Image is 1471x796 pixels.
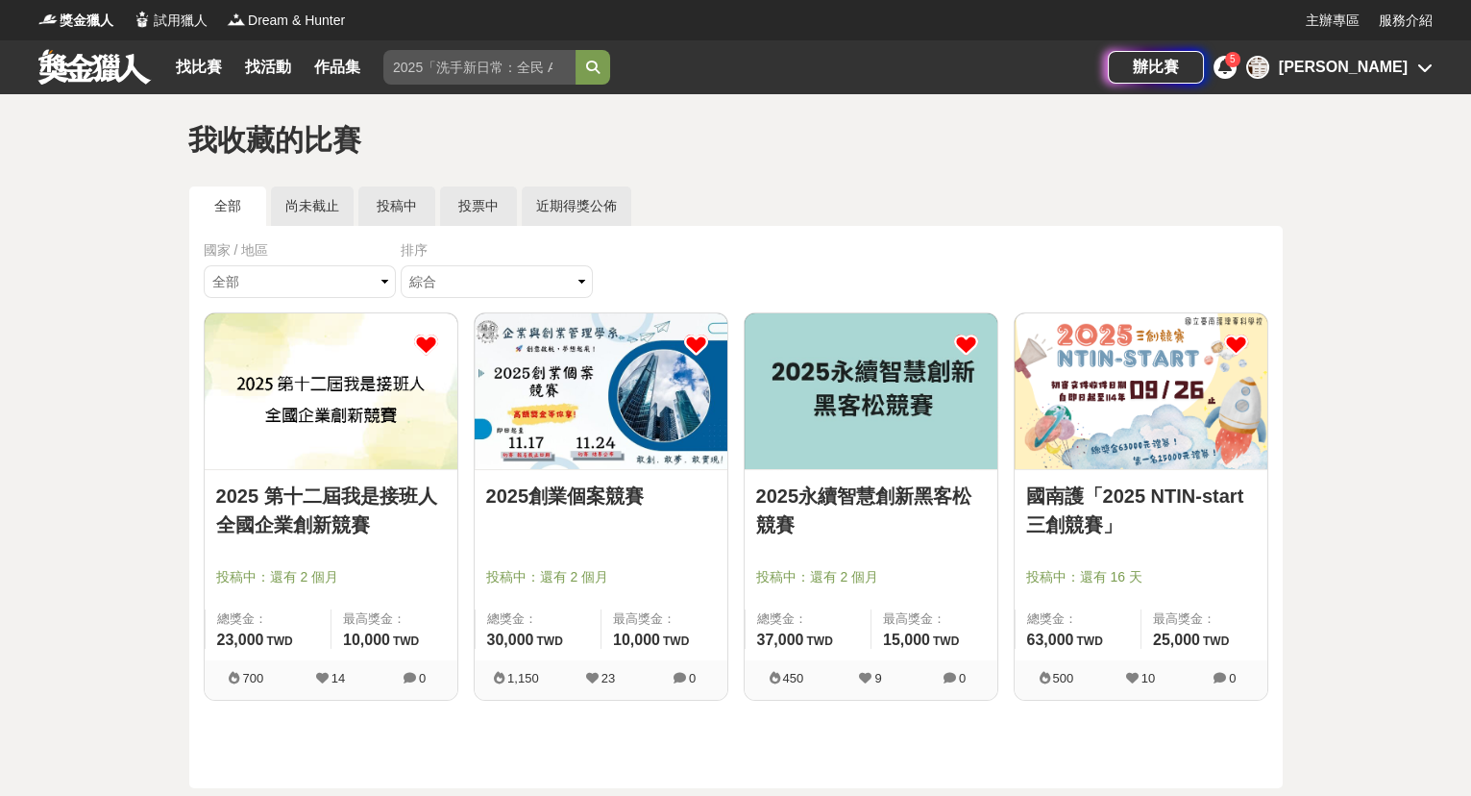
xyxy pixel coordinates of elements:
[1153,632,1200,648] span: 25,000
[475,313,727,469] img: Cover Image
[1026,567,1256,587] span: 投稿中：還有 16 天
[1153,609,1256,629] span: 最高獎金：
[959,671,966,685] span: 0
[343,632,390,648] span: 10,000
[205,313,457,470] a: Cover Image
[133,10,152,29] img: Logo
[1052,671,1073,685] span: 500
[1203,634,1229,648] span: TWD
[1306,11,1360,31] a: 主辦專區
[271,187,354,226] a: 尚未截止
[601,671,615,685] span: 23
[475,313,727,470] a: Cover Image
[38,11,113,31] a: Logo獎金獵人
[507,671,539,685] span: 1,150
[757,632,804,648] span: 37,000
[613,609,716,629] span: 最高獎金：
[536,634,562,648] span: TWD
[154,11,208,31] span: 試用獵人
[227,11,345,31] a: LogoDream & Hunter
[1229,671,1236,685] span: 0
[383,50,576,85] input: 2025「洗手新日常：全民 ALL IN」洗手歌全台徵選
[440,187,517,226] a: 投票中
[487,632,534,648] span: 30,000
[393,634,419,648] span: TWD
[248,11,345,31] span: Dream & Hunter
[486,482,716,510] a: 2025創業個案競賽
[419,671,426,685] span: 0
[522,187,631,226] a: 近期得獎公佈
[331,671,345,685] span: 14
[756,567,986,587] span: 投稿中：還有 2 個月
[1246,56,1269,79] div: 董
[168,54,230,81] a: 找比賽
[883,632,930,648] span: 15,000
[1076,634,1102,648] span: TWD
[1230,54,1236,64] span: 5
[188,123,1284,158] h1: 我收藏的比賽
[401,240,598,261] div: 排序
[782,671,803,685] span: 450
[1026,482,1256,539] a: 國南護「2025 NTIN-start 三創競賽」
[874,671,881,685] span: 9
[217,609,320,629] span: 總獎金：
[216,567,446,587] span: 投稿中：還有 2 個月
[1015,313,1267,469] img: Cover Image
[189,187,266,226] a: 全部
[883,609,986,629] span: 最高獎金：
[227,10,246,29] img: Logo
[689,671,696,685] span: 0
[1279,56,1408,79] div: [PERSON_NAME]
[487,609,590,629] span: 總獎金：
[756,482,986,539] a: 2025永續智慧創新黑客松競賽
[60,11,113,31] span: 獎金獵人
[133,11,208,31] a: Logo試用獵人
[358,187,435,226] a: 投稿中
[613,632,660,648] span: 10,000
[745,313,997,470] a: Cover Image
[663,634,689,648] span: TWD
[745,313,997,469] img: Cover Image
[757,609,860,629] span: 總獎金：
[1027,609,1130,629] span: 總獎金：
[1027,632,1074,648] span: 63,000
[204,240,401,261] div: 國家 / 地區
[1108,51,1204,84] a: 辦比賽
[266,634,292,648] span: TWD
[486,567,716,587] span: 投稿中：還有 2 個月
[806,634,832,648] span: TWD
[237,54,299,81] a: 找活動
[38,10,58,29] img: Logo
[1015,313,1267,470] a: Cover Image
[216,482,446,539] a: 2025 第十二屆我是接班人全國企業創新競賽
[205,313,457,469] img: Cover Image
[306,54,368,81] a: 作品集
[343,609,446,629] span: 最高獎金：
[1379,11,1433,31] a: 服務介紹
[242,671,263,685] span: 700
[1141,671,1155,685] span: 10
[933,634,959,648] span: TWD
[217,632,264,648] span: 23,000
